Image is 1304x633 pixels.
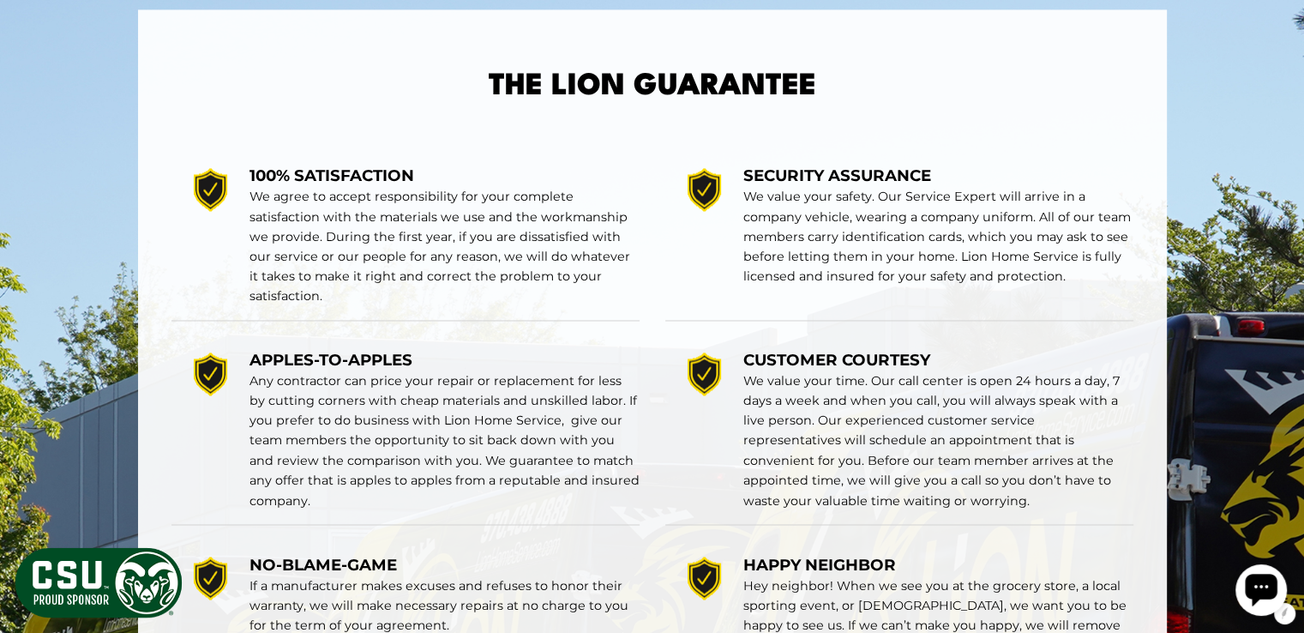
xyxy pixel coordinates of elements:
[743,371,1133,509] p: We value your time. Our call center is open 24 hours a day, 7 days a week and when you call, you ...
[249,166,414,185] span: 100% SATISFACTION
[249,350,412,370] span: APPLES-TO-APPLES
[13,546,184,620] img: CSU Sponsor Badge
[743,166,931,185] span: SECURITY ASSURANCE
[7,7,58,58] div: Open chat widget
[249,371,640,509] p: Any contractor can price your repair or replacement for less by cutting corners with cheap materi...
[743,350,930,370] span: CUSTOMER COURTESY
[249,554,397,574] span: NO-BLAME-GAME
[743,187,1133,286] p: We value your safety. Our Service Expert will arrive in a company vehicle, wearing a company unif...
[249,187,640,305] p: We agree to accept responsibility for your complete satisfaction with the materials we use and th...
[743,554,896,574] span: HAPPY NEIGHBOR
